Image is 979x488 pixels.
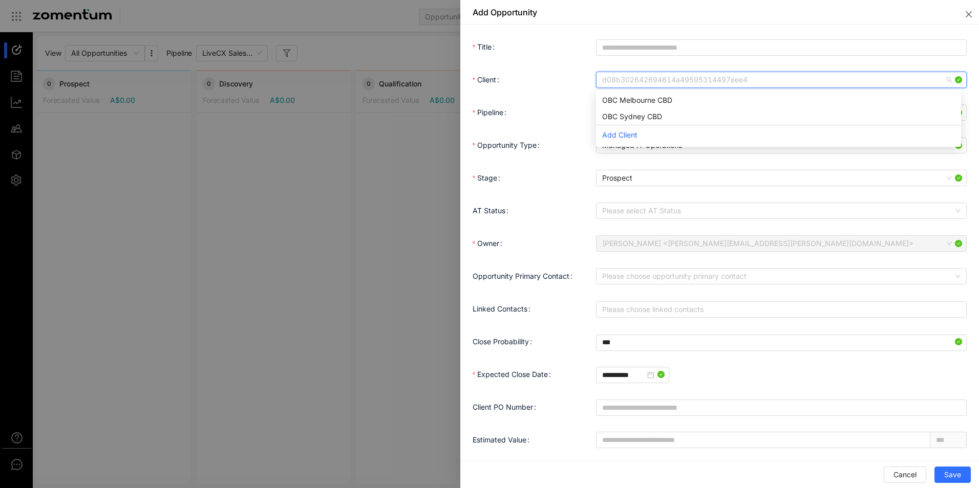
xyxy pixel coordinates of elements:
span: close [965,10,973,18]
label: Opportunity Type [473,141,544,149]
div: OBC Melbourne CBD [596,92,961,108]
label: AT Status [473,206,513,215]
label: Expected Close Date [473,370,555,379]
input: Expected Close Date [602,369,645,381]
input: Opportunity Primary Contact [602,269,953,284]
input: Estimated Value [597,432,930,448]
label: Opportunity Primary Contact [473,272,577,280]
div: Add Client [596,125,961,145]
label: Linked Contacts [473,304,535,313]
label: Client [473,75,503,84]
label: Title [473,42,499,51]
input: Client PO Number [596,400,967,416]
button: Cancel [884,467,926,483]
label: Owner [473,239,506,248]
span: Cancel [893,469,917,480]
label: Client PO Number [473,403,540,411]
div: OBC Melbourne CBD [602,95,955,106]
button: Save [934,467,971,483]
input: Close Probability [597,335,966,350]
label: Pipeline [473,108,510,117]
span: Save [944,469,961,480]
span: Prospect [602,170,961,186]
input: Title [596,39,967,56]
div: Add Opportunity [473,7,537,18]
span: d08b302642694614a49595314497eee4 [602,72,961,87]
span: Henry Fung <Henry.Fung@optuscorporate.com.au> [602,236,961,251]
label: Stage [473,173,504,182]
label: Estimated Value [473,435,534,444]
div: OBC Sydney CBD [602,111,955,122]
div: OBC Sydney CBD [596,108,961,125]
label: Close Probability [473,337,536,346]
